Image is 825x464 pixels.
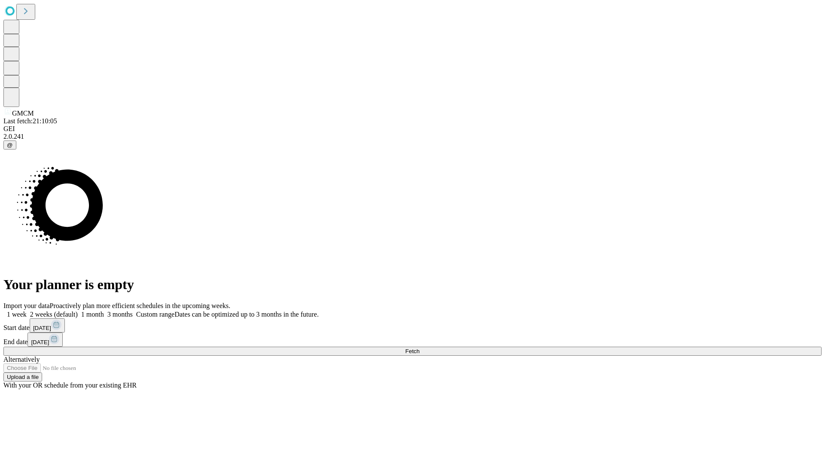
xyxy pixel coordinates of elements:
[3,277,822,293] h1: Your planner is empty
[3,382,137,389] span: With your OR schedule from your existing EHR
[3,347,822,356] button: Fetch
[3,125,822,133] div: GEI
[136,311,174,318] span: Custom range
[7,311,27,318] span: 1 week
[174,311,318,318] span: Dates can be optimized up to 3 months in the future.
[405,348,419,354] span: Fetch
[30,311,78,318] span: 2 weeks (default)
[3,302,50,309] span: Import your data
[3,133,822,140] div: 2.0.241
[3,117,57,125] span: Last fetch: 21:10:05
[12,110,34,117] span: GMCM
[3,140,16,150] button: @
[33,325,51,331] span: [DATE]
[3,372,42,382] button: Upload a file
[7,142,13,148] span: @
[30,318,65,333] button: [DATE]
[3,318,822,333] div: Start date
[3,356,40,363] span: Alternatively
[31,339,49,345] span: [DATE]
[3,333,822,347] div: End date
[81,311,104,318] span: 1 month
[27,333,63,347] button: [DATE]
[50,302,230,309] span: Proactively plan more efficient schedules in the upcoming weeks.
[107,311,133,318] span: 3 months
